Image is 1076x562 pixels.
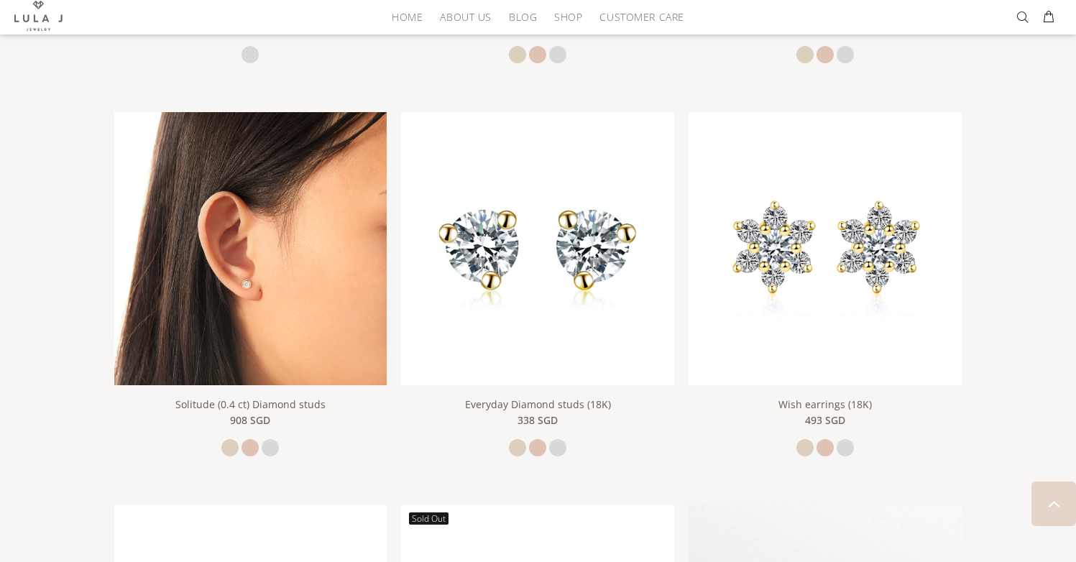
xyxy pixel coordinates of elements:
a: Solitude (0.4 ct) Diamond studs [175,397,326,411]
a: Wish earrings (18K) [689,241,962,254]
img: Solitude (0.4 ct) Diamond studs [114,112,387,385]
a: HOME [383,6,431,28]
span: 338 SGD [518,413,558,428]
a: BLOG [500,6,546,28]
a: SHOP [546,6,591,28]
a: Everyday Diamond studs (18K) [401,241,674,254]
a: ABOUT US [431,6,500,28]
span: Sold Out [409,512,449,525]
a: BACK TO TOP [1031,482,1076,526]
span: ABOUT US [440,11,491,22]
span: SHOP [554,11,582,22]
a: Wish earrings (18K) [778,397,872,411]
a: Solitude (0.4 ct) Diamond studs Solitude (0.4 ct) Diamond studs [114,241,387,254]
span: BLOG [509,11,537,22]
span: 493 SGD [805,413,845,428]
a: CUSTOMER CARE [591,6,684,28]
a: Everyday Diamond studs (18K) [465,397,611,411]
span: HOME [392,11,423,22]
span: 908 SGD [230,413,270,428]
span: CUSTOMER CARE [599,11,684,22]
